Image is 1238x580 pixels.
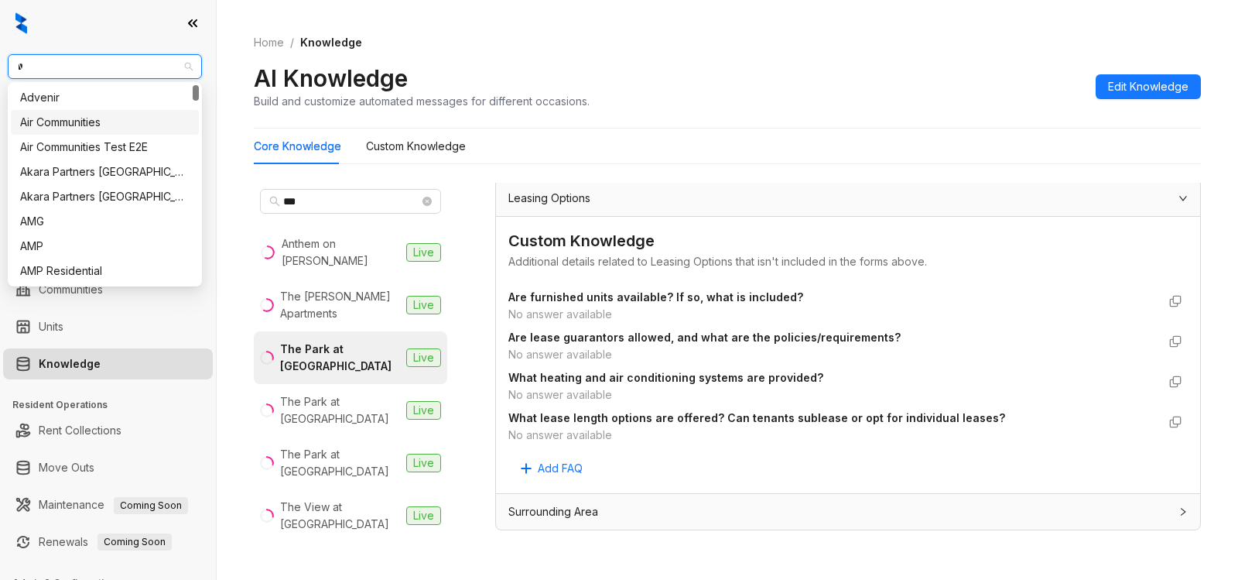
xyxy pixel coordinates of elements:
div: Custom Knowledge [508,229,1188,253]
strong: What heating and air conditioning systems are provided? [508,371,823,384]
button: Edit Knowledge [1096,74,1201,99]
li: Knowledge [3,348,213,379]
span: Magnolia Capital [17,55,193,78]
li: Collections [3,208,213,239]
h3: Resident Operations [12,398,216,412]
span: close-circle [422,197,432,206]
div: Core Knowledge [254,138,341,155]
span: Live [406,296,441,314]
div: Build and customize automated messages for different occasions. [254,93,590,109]
div: Advenir [11,85,199,110]
div: Akara Partners [GEOGRAPHIC_DATA] [20,163,190,180]
div: Air Communities Test E2E [20,139,190,156]
div: Advenir [20,89,190,106]
span: Live [406,401,441,420]
div: The Park at [GEOGRAPHIC_DATA] [280,446,400,480]
a: Communities [39,274,103,305]
span: Live [406,506,441,525]
div: Akara Partners Nashville [11,160,199,184]
li: Renewals [3,527,213,558]
li: Communities [3,274,213,305]
span: Coming Soon [97,534,172,551]
span: Add FAQ [538,460,583,477]
span: collapsed [1178,507,1188,517]
div: The View at [GEOGRAPHIC_DATA] [280,499,400,533]
div: Additional details related to Leasing Options that isn't included in the forms above. [508,253,1188,270]
span: expanded [1178,194,1188,203]
li: Units [3,311,213,342]
h2: AI Knowledge [254,63,408,93]
span: Edit Knowledge [1108,78,1188,95]
li: Rent Collections [3,415,213,446]
span: Live [406,454,441,472]
a: Move Outs [39,452,94,483]
div: Custom Knowledge [366,138,466,155]
div: AMG [20,213,190,230]
a: Knowledge [39,348,101,379]
div: AMP Residential [11,259,199,283]
div: AMP [20,238,190,255]
span: Coming Soon [114,497,188,514]
a: Units [39,311,63,342]
button: Add FAQ [508,456,595,481]
span: Live [406,348,441,367]
span: search [269,196,280,207]
li: Leads [3,104,213,135]
div: The [PERSON_NAME] Apartments [280,288,400,322]
strong: Are furnished units available? If so, what is included? [508,290,803,304]
div: Air Communities Test E2E [11,135,199,160]
div: Akara Partners [GEOGRAPHIC_DATA] [20,188,190,205]
div: The Park at [GEOGRAPHIC_DATA] [280,393,400,427]
div: Anthem on [PERSON_NAME] [282,235,400,269]
div: No answer available [508,386,1157,403]
span: Surrounding Area [508,503,598,520]
li: / [290,34,294,51]
div: AMP Residential [20,263,190,280]
div: No answer available [508,427,1157,444]
span: Live [406,243,441,262]
span: Leasing Options [508,190,590,207]
div: Akara Partners Phoenix [11,184,199,209]
a: Home [251,34,287,51]
strong: What lease length options are offered? Can tenants sublease or opt for individual leases? [508,411,1005,424]
div: Air Communities [20,114,190,131]
div: No answer available [508,346,1157,363]
span: Knowledge [300,36,362,49]
strong: Are lease guarantors allowed, and what are the policies/requirements? [508,331,901,344]
div: The Park at [GEOGRAPHIC_DATA] [280,341,400,375]
li: Move Outs [3,452,213,483]
img: logo [15,12,27,34]
div: Leasing Options [496,180,1200,216]
div: Surrounding Area [496,494,1200,530]
li: Leasing [3,170,213,201]
li: Maintenance [3,489,213,520]
div: No answer available [508,306,1157,323]
div: AMG [11,209,199,234]
div: Air Communities [11,110,199,135]
a: RenewalsComing Soon [39,527,172,558]
div: AMP [11,234,199,259]
a: Rent Collections [39,415,121,446]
